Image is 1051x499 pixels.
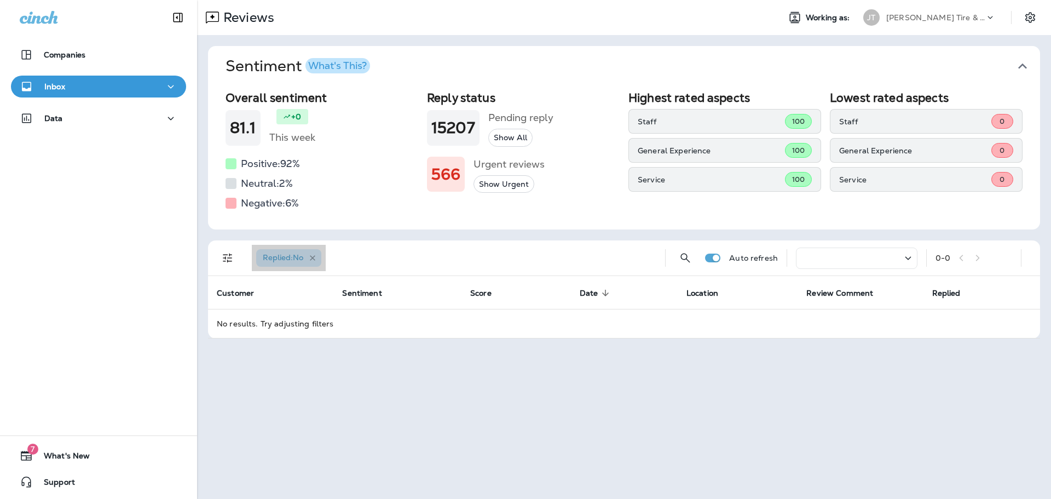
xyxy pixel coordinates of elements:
span: 0 [1000,175,1004,184]
span: 100 [792,175,805,184]
h2: Highest rated aspects [628,91,821,105]
p: Service [839,175,991,184]
button: What's This? [305,58,370,73]
p: +0 [291,111,301,122]
span: Location [686,289,718,298]
button: SentimentWhat's This? [217,46,1049,87]
h5: Negative: 6 % [241,194,299,212]
button: Show Urgent [473,175,534,193]
span: Sentiment [342,289,382,298]
span: Customer [217,288,268,298]
h5: Pending reply [488,109,553,127]
p: Auto refresh [729,254,778,262]
div: Replied:No [256,249,321,267]
h1: 81.1 [230,119,256,137]
div: SentimentWhat's This? [208,87,1040,230]
p: General Experience [839,146,991,155]
button: Show All [488,129,533,147]
p: [PERSON_NAME] Tire & Auto [886,13,985,22]
span: 100 [792,146,805,155]
button: Companies [11,44,186,66]
h1: 15207 [431,119,475,137]
span: Replied : No [263,253,303,262]
h5: Neutral: 2 % [241,175,293,192]
span: Sentiment [342,288,396,298]
p: Inbox [44,82,65,91]
button: Filters [217,247,239,269]
span: Working as: [806,13,852,22]
span: Review Comment [806,289,873,298]
h1: Sentiment [226,57,370,76]
span: Replied [932,288,975,298]
span: 100 [792,117,805,126]
button: 7What's New [11,445,186,467]
p: General Experience [638,146,785,155]
span: Support [33,478,75,491]
button: Collapse Sidebar [163,7,193,28]
p: Companies [44,50,85,59]
button: Inbox [11,76,186,97]
p: Staff [839,117,991,126]
span: Location [686,288,732,298]
td: No results. Try adjusting filters [208,309,1040,338]
span: Score [470,289,492,298]
span: Date [580,288,613,298]
div: JT [863,9,880,26]
h2: Overall sentiment [226,91,418,105]
p: Staff [638,117,785,126]
span: Customer [217,289,254,298]
span: 0 [1000,117,1004,126]
span: 0 [1000,146,1004,155]
h5: Urgent reviews [473,156,545,173]
span: 7 [27,444,38,455]
p: Data [44,114,63,123]
button: Support [11,471,186,493]
button: Data [11,107,186,129]
button: Search Reviews [674,247,696,269]
h2: Lowest rated aspects [830,91,1023,105]
span: Date [580,289,598,298]
button: Settings [1020,8,1040,27]
h1: 566 [431,165,460,183]
p: Service [638,175,785,184]
div: 0 - 0 [935,254,950,262]
span: Score [470,288,506,298]
h5: This week [269,129,315,146]
span: What's New [33,451,90,464]
span: Review Comment [806,288,887,298]
h5: Positive: 92 % [241,155,300,173]
span: Replied [932,289,961,298]
h2: Reply status [427,91,620,105]
div: What's This? [308,61,367,71]
p: Reviews [219,9,274,26]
